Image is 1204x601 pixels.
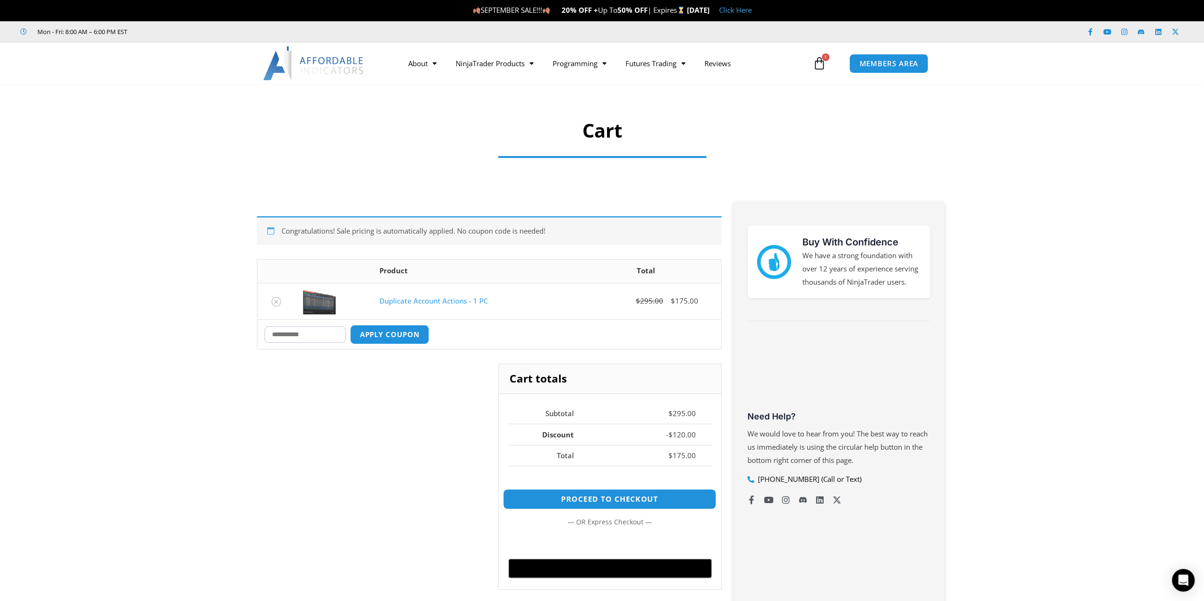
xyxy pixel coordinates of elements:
bdi: 295.00 [636,296,663,305]
a: Duplicate Account Actions - 1 PC [379,296,488,305]
span: SEPTEMBER SALE!!! Up To | Expires [473,5,687,15]
iframe: Customer reviews powered by Trustpilot [747,338,930,409]
iframe: Secure express checkout frame [506,533,713,556]
span: $ [636,296,640,305]
a: Click Here [719,5,752,15]
iframe: PayPal Message 1 [508,477,711,485]
strong: 50% OFF [617,5,648,15]
a: Programming [543,52,616,74]
p: We have a strong foundation with over 12 years of experience serving thousands of NinjaTrader users. [802,249,921,289]
bdi: 175.00 [671,296,698,305]
span: We would love to hear from you! The best way to reach us immediately is using the circular help b... [747,429,928,465]
strong: [DATE] [687,5,710,15]
iframe: Customer reviews powered by Trustpilot [141,27,282,36]
span: [PHONE_NUMBER] (Call or Text) [756,473,861,486]
a: NinjaTrader Products [446,52,543,74]
th: Product [372,260,571,283]
a: 1 [799,50,840,77]
h3: Buy With Confidence [802,235,921,249]
div: Open Intercom Messenger [1172,569,1195,592]
strong: 20% OFF + [562,5,598,15]
th: Subtotal [508,403,589,424]
span: $ [668,409,673,418]
h3: Need Help? [747,411,930,422]
a: About [399,52,446,74]
img: 🍂 [543,7,550,14]
a: Proceed to checkout [503,489,716,509]
div: Congratulations! Sale pricing is automatically applied. No coupon code is needed! [257,216,721,245]
img: ⌛ [677,7,685,14]
bdi: 175.00 [668,451,696,460]
span: $ [671,296,675,305]
span: MEMBERS AREA [859,60,918,67]
th: Total [508,445,589,466]
span: $ [668,430,673,439]
span: 1 [822,53,829,61]
a: Remove Duplicate Account Actions - 1 PC from cart [272,297,281,306]
p: — or — [508,516,711,528]
a: Reviews [695,52,740,74]
img: LogoAI | Affordable Indicators – NinjaTrader [263,46,365,80]
button: Buy with GPay [509,559,712,578]
a: Futures Trading [616,52,695,74]
span: - [666,430,668,439]
img: Screenshot 2024-08-26 15414455555 | Affordable Indicators – NinjaTrader [303,288,336,314]
th: Total [571,260,721,283]
span: Mon - Fri: 8:00 AM – 6:00 PM EST [35,26,127,37]
h1: Cart [289,117,915,144]
span: $ [668,451,673,460]
button: Apply coupon [350,325,430,344]
h2: Cart totals [499,364,721,393]
img: 🍂 [473,7,480,14]
img: mark thumbs good 43913 | Affordable Indicators – NinjaTrader [757,245,791,279]
bdi: 295.00 [668,409,696,418]
bdi: 120.00 [668,430,696,439]
nav: Menu [399,52,810,74]
a: MEMBERS AREA [849,54,928,73]
th: Discount [508,424,589,445]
